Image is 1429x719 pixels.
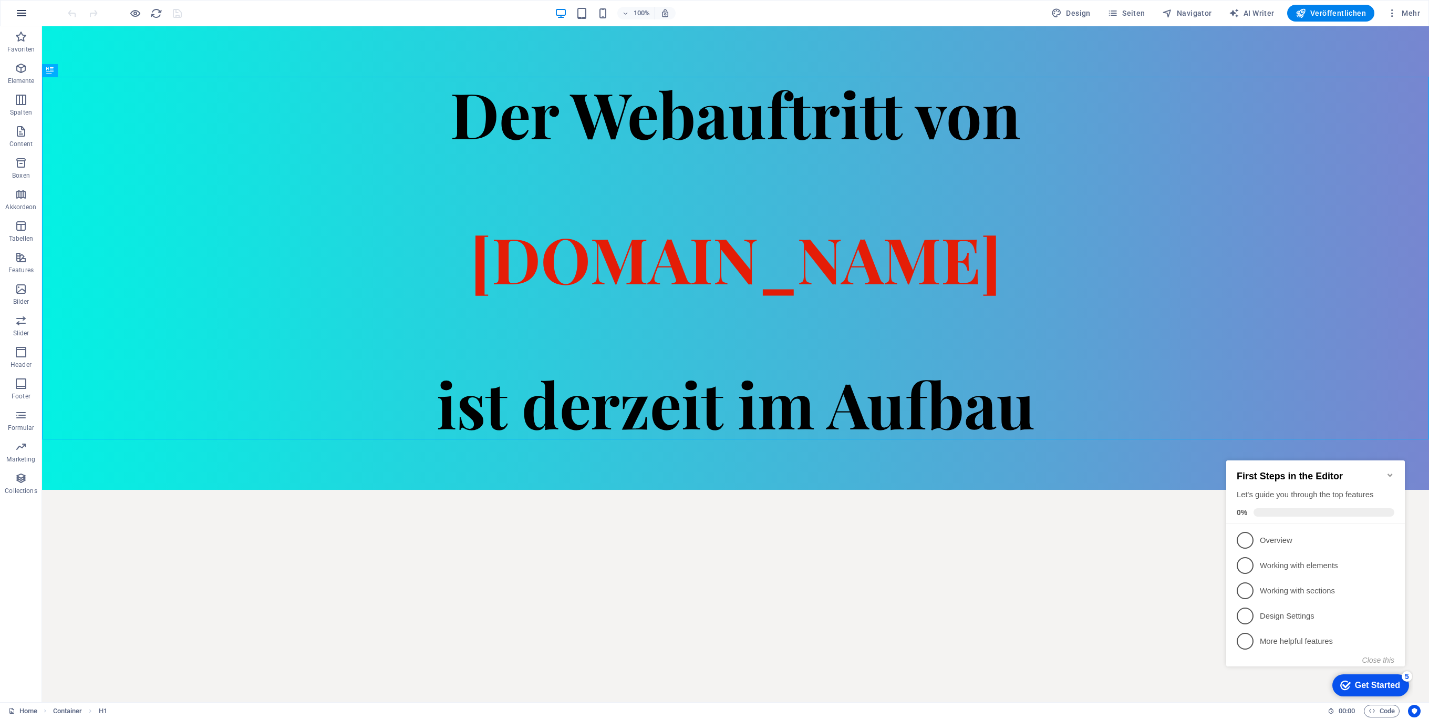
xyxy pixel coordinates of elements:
[1103,5,1150,22] button: Seiten
[6,455,35,464] p: Marketing
[1225,5,1279,22] button: AI Writer
[8,705,37,717] a: Klick, um Auswahl aufzuheben. Doppelklick öffnet Seitenverwaltung
[633,7,650,19] h6: 100%
[1287,5,1374,22] button: Veröffentlichen
[110,230,187,252] div: Get Started 5 items remaining, 0% complete
[8,77,35,85] p: Elemente
[38,141,164,152] p: Working with sections
[140,211,172,220] button: Close this
[4,184,183,209] li: More helpful features
[9,234,33,243] p: Tabellen
[12,392,30,400] p: Footer
[1328,705,1355,717] h6: Session-Zeit
[13,329,29,337] p: Slider
[1047,5,1095,22] div: Design (Strg+Alt+Y)
[1369,705,1395,717] span: Code
[8,266,34,274] p: Features
[15,64,32,72] span: 0%
[150,7,162,19] i: Seite neu laden
[180,227,190,237] div: 5
[4,159,183,184] li: Design Settings
[1162,8,1212,18] span: Navigator
[11,361,32,369] p: Header
[4,83,183,108] li: Overview
[129,7,141,19] button: Klicke hier, um den Vorschau-Modus zu verlassen
[53,705,82,717] span: Klick zum Auswählen. Doppelklick zum Bearbeiten
[38,90,164,101] p: Overview
[1051,8,1091,18] span: Design
[1229,8,1275,18] span: AI Writer
[660,8,670,18] i: Bei Größenänderung Zoomstufe automatisch an das gewählte Gerät anpassen.
[9,140,33,148] p: Content
[38,116,164,127] p: Working with elements
[1387,8,1420,18] span: Mehr
[1364,705,1400,717] button: Code
[4,108,183,133] li: Working with elements
[12,171,30,180] p: Boxen
[4,133,183,159] li: Working with sections
[164,26,172,35] div: Minimize checklist
[38,191,164,202] p: More helpful features
[10,108,32,117] p: Spalten
[5,487,37,495] p: Collections
[15,45,172,56] div: Let's guide you through the top features
[38,166,164,177] p: Design Settings
[5,203,36,211] p: Akkordeon
[617,7,655,19] button: 100%
[1296,8,1366,18] span: Veröffentlichen
[1047,5,1095,22] button: Design
[1107,8,1145,18] span: Seiten
[1339,705,1355,717] span: 00 00
[150,7,162,19] button: reload
[1383,5,1424,22] button: Mehr
[1346,707,1348,715] span: :
[53,705,107,717] nav: breadcrumb
[133,236,178,245] div: Get Started
[15,26,172,37] h2: First Steps in the Editor
[1158,5,1216,22] button: Navigator
[7,45,35,54] p: Favoriten
[1408,705,1421,717] button: Usercentrics
[8,424,35,432] p: Formular
[99,705,107,717] span: Klick zum Auswählen. Doppelklick zum Bearbeiten
[13,297,29,306] p: Bilder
